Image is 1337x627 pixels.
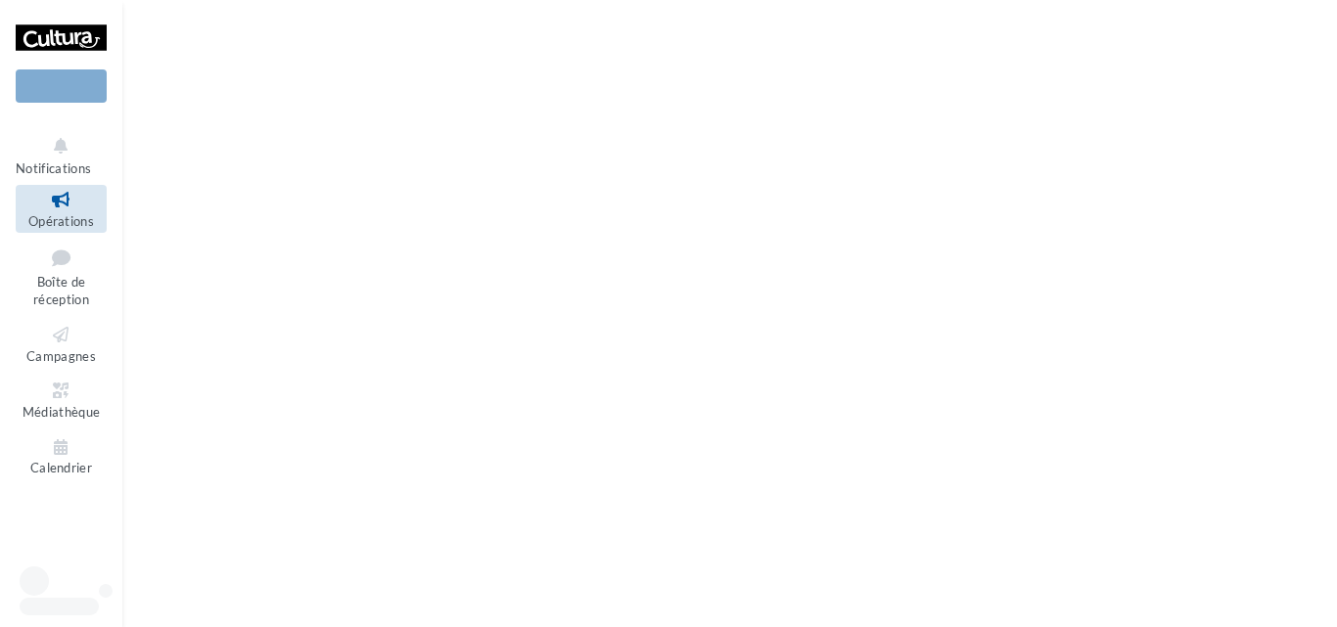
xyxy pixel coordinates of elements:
div: Nouvelle campagne [16,69,107,103]
span: Boîte de réception [33,274,89,308]
a: Opérations [16,185,107,233]
span: Opérations [28,213,94,229]
span: Campagnes [26,348,96,364]
span: Notifications [16,160,91,176]
a: Calendrier [16,432,107,480]
a: Médiathèque [16,376,107,424]
span: Médiathèque [23,404,101,420]
a: Campagnes [16,320,107,368]
span: Calendrier [30,461,92,476]
a: Boîte de réception [16,241,107,312]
